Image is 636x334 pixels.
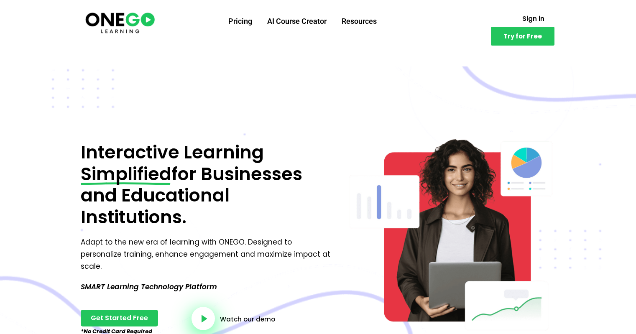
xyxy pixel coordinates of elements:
span: Sign in [522,15,544,22]
p: Adapt to the new era of learning with ONEGO. Designed to personalize training, enhance engagement... [81,236,334,273]
a: Watch our demo [220,316,275,322]
span: Try for Free [503,33,542,39]
a: Get Started Free [81,310,158,326]
span: Simplified [81,163,171,185]
span: for Businesses and Educational Institutions. [81,161,302,229]
a: Resources [334,10,384,32]
a: Try for Free [491,27,554,46]
a: Sign in [512,10,554,27]
span: Interactive Learning [81,140,264,165]
p: SMART Learning Technology Platform [81,281,334,293]
a: AI Course Creator [260,10,334,32]
a: Pricing [221,10,260,32]
span: Get Started Free [91,315,148,321]
a: video-button [192,307,215,330]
